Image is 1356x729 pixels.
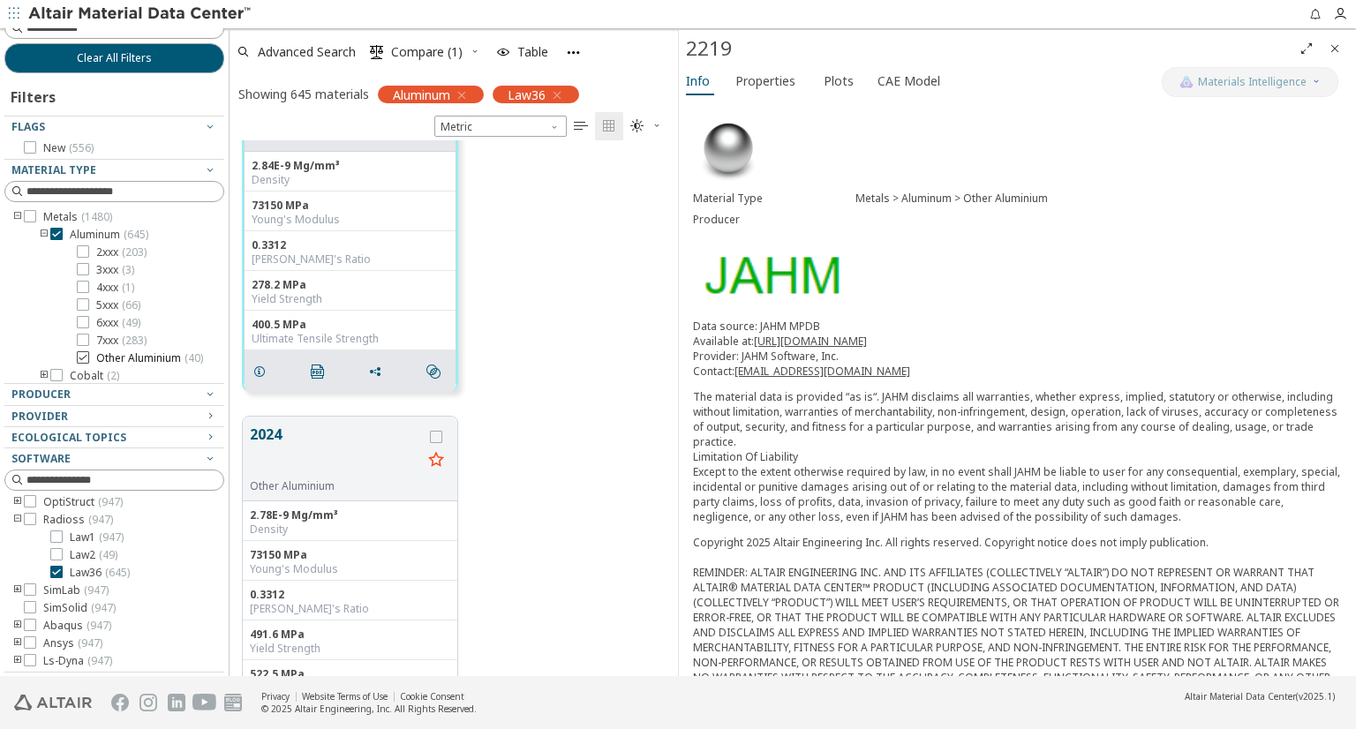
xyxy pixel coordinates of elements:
[96,245,147,259] span: 2xxx
[754,334,867,349] a: [URL][DOMAIN_NAME]
[426,364,441,379] i: 
[735,67,795,95] span: Properties
[686,34,1292,63] div: 2219
[391,46,463,58] span: Compare (1)
[122,262,134,277] span: ( 3 )
[122,297,140,312] span: ( 66 )
[28,5,253,23] img: Altair Material Data Center
[360,354,397,389] button: Share
[434,116,567,137] span: Metric
[4,448,224,470] button: Software
[122,280,134,295] span: ( 1 )
[11,513,24,527] i: toogle group
[245,354,282,389] button: Details
[693,114,764,184] img: Material Type Image
[393,86,450,102] span: Aluminum
[630,119,644,133] i: 
[77,51,152,65] span: Clear All Filters
[96,334,147,348] span: 7xxx
[70,566,130,580] span: Law36
[70,369,119,383] span: Cobalt
[96,351,203,365] span: Other Aluminium
[43,583,109,597] span: SimLab
[87,653,112,668] span: ( 947 )
[122,333,147,348] span: ( 283 )
[43,601,116,615] span: SimSolid
[230,140,678,676] div: grid
[250,479,422,493] div: Other Aluminium
[1321,34,1349,63] button: Close
[11,387,71,402] span: Producer
[99,530,124,545] span: ( 947 )
[43,636,102,650] span: Ansys
[43,619,111,633] span: Abaqus
[96,316,140,330] span: 6xxx
[96,298,140,312] span: 5xxx
[250,522,450,537] div: Density
[370,45,384,59] i: 
[1185,690,1296,703] span: Altair Material Data Center
[252,292,448,306] div: Yield Strength
[252,213,448,227] div: Young's Modulus
[70,530,124,545] span: Law1
[303,354,340,389] button: PDF Download
[1185,690,1335,703] div: (v2025.1)
[11,654,24,668] i: toogle group
[517,46,548,58] span: Table
[252,159,448,173] div: 2.84E-9 Mg/mm³
[43,495,123,509] span: OptiStruct
[252,332,448,346] div: Ultimate Tensile Strength
[693,244,848,304] img: Logo - Provider
[250,667,450,681] div: 522.5 MPa
[11,636,24,650] i: toogle group
[11,430,126,445] span: Ecological Topics
[252,199,448,213] div: 73150 MPa
[84,582,109,597] span: ( 947 )
[250,562,450,576] div: Young's Modulus
[11,210,24,224] i: toogle group
[623,112,669,140] button: Theme
[734,364,910,379] a: [EMAIL_ADDRESS][DOMAIN_NAME]
[693,389,1342,524] p: The material data is provided “as is“. JAHM disclaims all warranties, whether express, implied, s...
[878,67,940,95] span: CAE Model
[124,227,148,242] span: ( 645 )
[91,600,116,615] span: ( 947 )
[400,690,464,703] a: Cookie Consent
[824,67,854,95] span: Plots
[185,350,203,365] span: ( 40 )
[252,278,448,292] div: 278.2 MPa
[4,160,224,181] button: Material Type
[11,409,68,424] span: Provider
[418,354,456,389] button: Similar search
[88,512,113,527] span: ( 947 )
[1198,75,1307,89] span: Materials Intelligence
[11,119,45,134] span: Flags
[11,451,71,466] span: Software
[252,318,448,332] div: 400.5 MPa
[4,406,224,427] button: Provider
[70,228,148,242] span: Aluminum
[81,209,112,224] span: ( 1480 )
[38,228,50,242] i: toogle group
[1292,34,1321,63] button: Full Screen
[250,548,450,562] div: 73150 MPa
[4,73,64,116] div: Filters
[4,116,224,138] button: Flags
[70,548,117,562] span: Law2
[261,690,290,703] a: Privacy
[107,368,119,383] span: ( 2 )
[11,583,24,597] i: toogle group
[250,588,450,602] div: 0.3312
[43,210,112,224] span: Metals
[574,119,588,133] i: 
[686,67,710,95] span: Info
[38,369,50,383] i: toogle group
[508,86,546,102] span: Law36
[302,690,388,703] a: Website Terms of Use
[4,427,224,448] button: Ecological Topics
[250,508,450,522] div: 2.78E-9 Mg/mm³
[69,140,94,155] span: ( 556 )
[14,695,92,710] img: Altair Engineering
[567,112,595,140] button: Table View
[4,384,224,405] button: Producer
